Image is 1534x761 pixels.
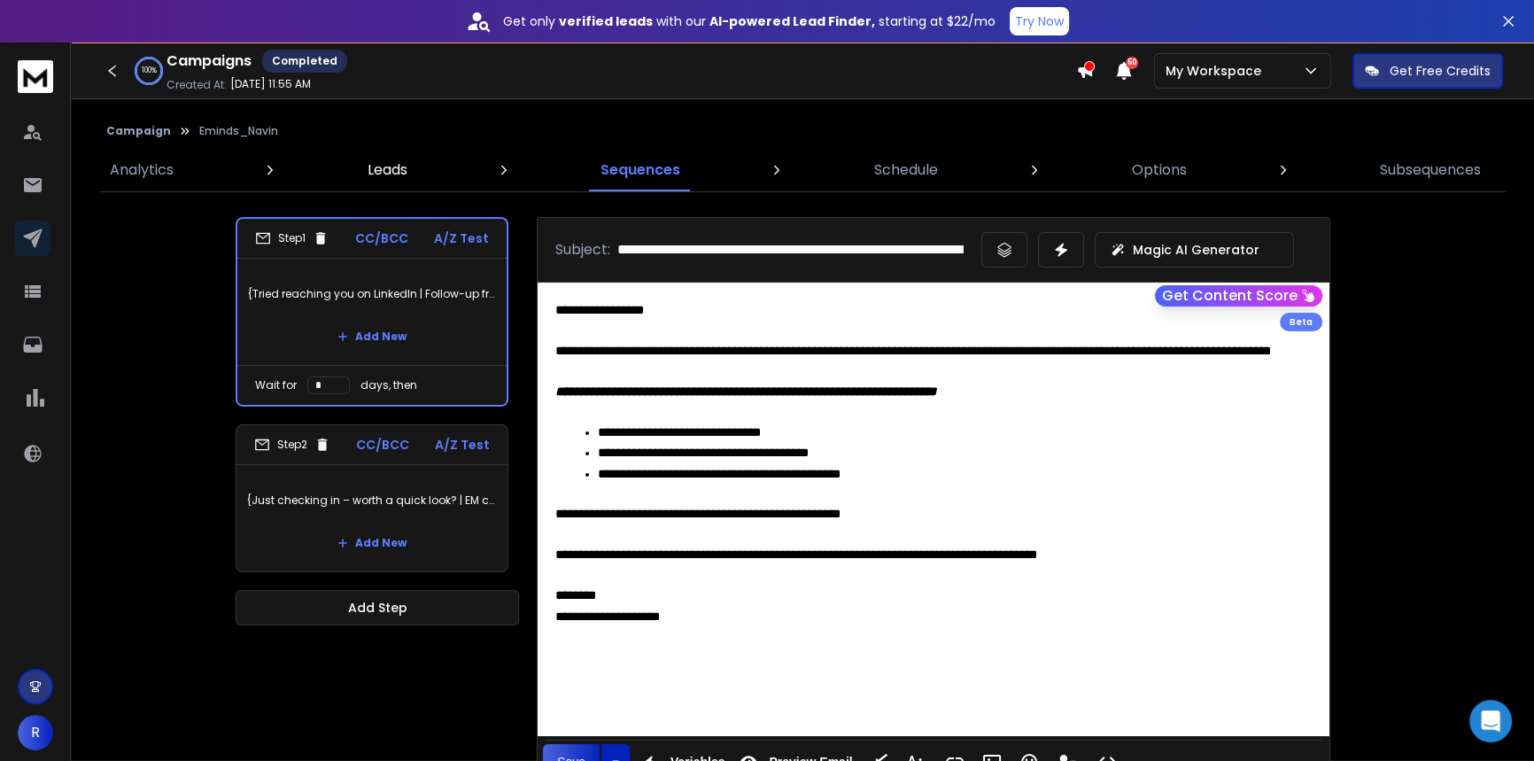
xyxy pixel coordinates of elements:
[1095,232,1294,268] button: Magic AI Generator
[1131,159,1186,181] p: Options
[435,436,490,454] p: A/Z Test
[262,50,347,73] div: Completed
[559,12,653,30] strong: verified leads
[864,149,949,191] a: Schedule
[167,78,227,92] p: Created At:
[323,525,421,561] button: Add New
[1280,313,1322,331] div: Beta
[199,124,278,138] p: Eminds_Navin
[230,77,311,91] p: [DATE] 11:55 AM
[434,229,489,247] p: A/Z Test
[355,229,408,247] p: CC/BCC
[18,715,53,750] button: R
[18,60,53,93] img: logo
[1390,62,1491,80] p: Get Free Credits
[368,159,407,181] p: Leads
[236,590,519,625] button: Add Step
[709,12,875,30] strong: AI-powered Lead Finder,
[1015,12,1064,30] p: Try Now
[1155,285,1322,307] button: Get Content Score
[323,319,421,354] button: Add New
[1380,159,1481,181] p: Subsequences
[1469,700,1512,742] div: Open Intercom Messenger
[555,239,610,260] p: Subject:
[236,424,508,572] li: Step2CC/BCCA/Z Test{Just checking in – worth a quick look? | EM case studies you might find relev...
[356,436,409,454] p: CC/BCC
[255,378,297,392] p: Wait for
[142,66,157,76] p: 100 %
[360,378,417,392] p: days, then
[247,476,497,525] p: {Just checking in – worth a quick look? | EM case studies you might find relevant | Helping CIOs ...
[1120,149,1197,191] a: Options
[248,269,496,319] p: {Tried reaching you on LinkedIn | Follow-up from LinkedIn | Quick note – AI & automation efficien...
[600,159,680,181] p: Sequences
[1166,62,1268,80] p: My Workspace
[590,149,691,191] a: Sequences
[1133,241,1259,259] p: Magic AI Generator
[357,149,418,191] a: Leads
[874,159,938,181] p: Schedule
[110,159,174,181] p: Analytics
[255,230,329,246] div: Step 1
[503,12,996,30] p: Get only with our starting at $22/mo
[1126,57,1138,69] span: 50
[236,217,508,407] li: Step1CC/BCCA/Z Test{Tried reaching you on LinkedIn | Follow-up from LinkedIn | Quick note – AI & ...
[1352,53,1503,89] button: Get Free Credits
[1010,7,1069,35] button: Try Now
[106,124,171,138] button: Campaign
[167,50,252,72] h1: Campaigns
[1369,149,1491,191] a: Subsequences
[254,437,330,453] div: Step 2
[99,149,184,191] a: Analytics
